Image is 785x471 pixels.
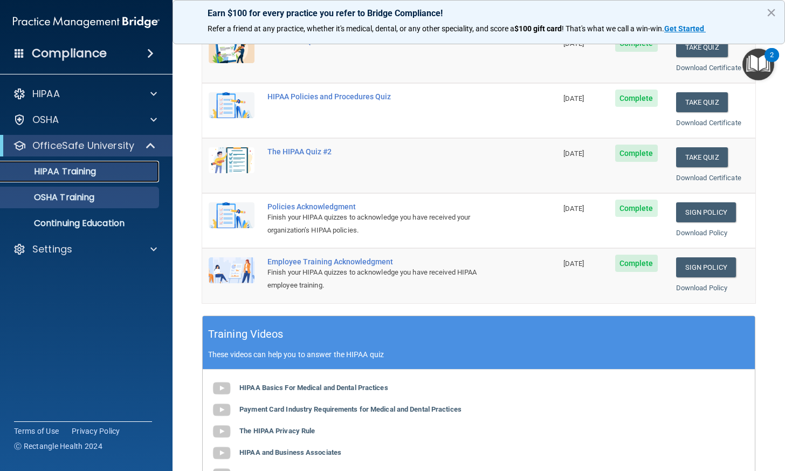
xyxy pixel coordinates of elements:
button: Close [766,4,776,21]
strong: $100 gift card [514,24,562,33]
b: Payment Card Industry Requirements for Medical and Dental Practices [239,405,462,413]
span: ! That's what we call a win-win. [562,24,664,33]
div: Finish your HIPAA quizzes to acknowledge you have received your organization’s HIPAA policies. [267,211,503,237]
p: HIPAA [32,87,60,100]
div: Finish your HIPAA quizzes to acknowledge you have received HIPAA employee training. [267,266,503,292]
p: HIPAA Training [7,166,96,177]
img: gray_youtube_icon.38fcd6cc.png [211,421,232,442]
span: [DATE] [563,260,584,268]
p: Continuing Education [7,218,154,229]
button: Take Quiz [676,92,728,112]
a: Terms of Use [14,426,59,436]
p: These videos can help you to answer the HIPAA quiz [208,350,749,359]
p: OfficeSafe University [32,139,134,152]
span: [DATE] [563,39,584,47]
img: gray_youtube_icon.38fcd6cc.png [211,442,232,464]
p: OSHA Training [7,192,94,203]
span: Complete [615,145,658,162]
a: Download Certificate [676,174,741,182]
a: Download Certificate [676,119,741,127]
div: HIPAA Policies and Procedures Quiz [267,92,503,101]
div: 2 [770,55,774,69]
img: gray_youtube_icon.38fcd6cc.png [211,399,232,421]
b: HIPAA Basics For Medical and Dental Practices [239,384,388,392]
a: Get Started [664,24,706,33]
span: Refer a friend at any practice, whether it's medical, dental, or any other speciality, and score a [208,24,514,33]
p: Earn $100 for every practice you refer to Bridge Compliance! [208,8,750,18]
span: Complete [615,90,658,107]
button: Take Quiz [676,147,728,167]
a: OfficeSafe University [13,139,156,152]
p: Settings [32,243,72,256]
b: HIPAA and Business Associates [239,448,341,456]
h5: Training Videos [208,325,284,344]
a: OSHA [13,113,157,126]
a: Sign Policy [676,202,736,222]
div: The HIPAA Quiz #2 [267,147,503,156]
span: [DATE] [563,204,584,213]
img: gray_youtube_icon.38fcd6cc.png [211,378,232,399]
div: Employee Training Acknowledgment [267,257,503,266]
img: PMB logo [13,11,160,33]
button: Take Quiz [676,37,728,57]
a: HIPAA [13,87,157,100]
span: Ⓒ Rectangle Health 2024 [14,441,102,452]
iframe: Drift Widget Chat Controller [731,397,772,438]
button: Open Resource Center, 2 new notifications [742,49,774,80]
a: Download Policy [676,229,728,237]
span: [DATE] [563,149,584,158]
b: The HIPAA Privacy Rule [239,427,315,435]
strong: Get Started [664,24,704,33]
h4: Compliance [32,46,107,61]
span: Complete [615,255,658,272]
a: Settings [13,243,157,256]
p: OSHA [32,113,59,126]
div: Policies Acknowledgment [267,202,503,211]
a: Download Certificate [676,64,741,72]
a: Download Policy [676,284,728,292]
a: Sign Policy [676,257,736,277]
span: Complete [615,200,658,217]
span: [DATE] [563,94,584,103]
a: Privacy Policy [72,426,120,436]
